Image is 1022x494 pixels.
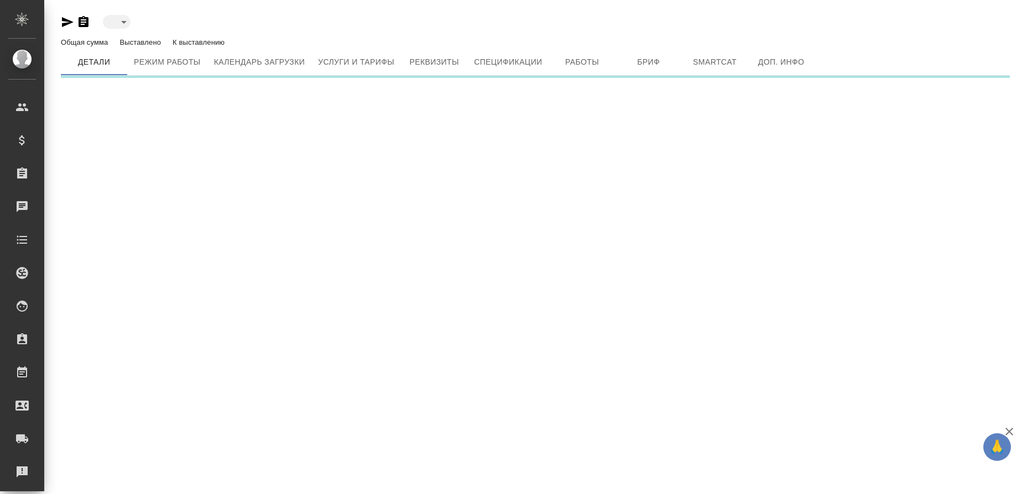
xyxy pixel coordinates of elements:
[119,38,164,46] p: Выставлено
[67,55,121,69] span: Детали
[556,55,609,69] span: Работы
[214,55,305,69] span: Календарь загрузки
[755,55,808,69] span: Доп. инфо
[474,55,542,69] span: Спецификации
[983,433,1011,461] button: 🙏
[622,55,675,69] span: Бриф
[61,38,111,46] p: Общая сумма
[318,55,394,69] span: Услуги и тарифы
[408,55,461,69] span: Реквизиты
[77,15,90,29] button: Скопировать ссылку
[61,15,74,29] button: Скопировать ссылку для ЯМессенджера
[173,38,227,46] p: К выставлению
[103,15,131,29] div: ​
[988,435,1007,459] span: 🙏
[134,55,201,69] span: Режим работы
[689,55,742,69] span: Smartcat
